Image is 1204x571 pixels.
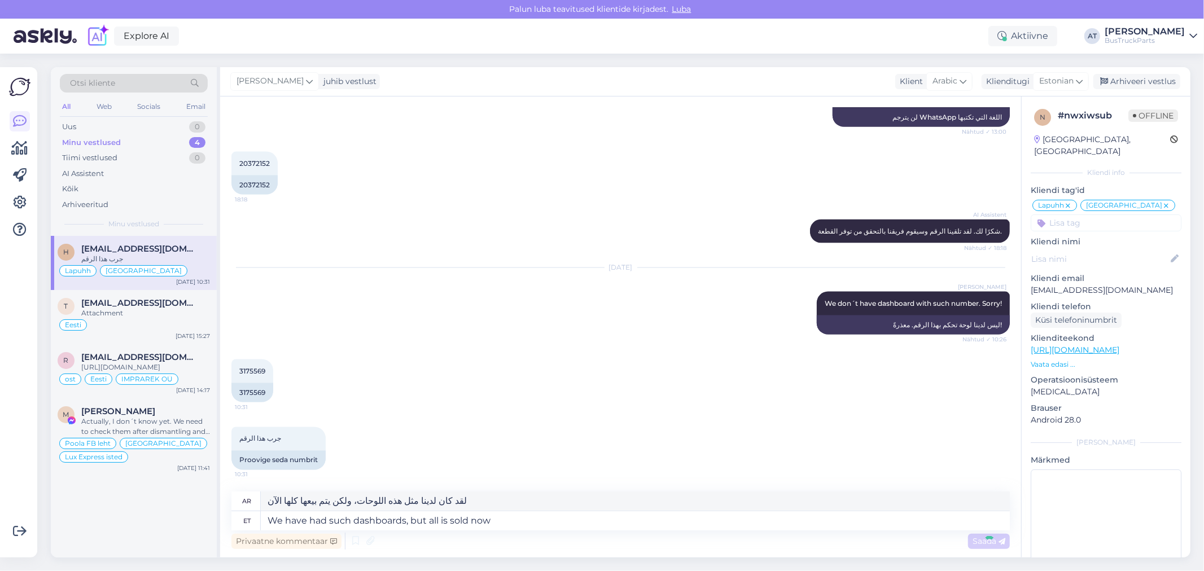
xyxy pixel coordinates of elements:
[189,137,205,148] div: 4
[81,416,210,437] div: Actually, I don´t know yet. We need to check them after dismantling and then I can tell You price.
[1031,253,1168,265] input: Lisa nimi
[70,77,115,89] span: Otsi kliente
[94,99,114,114] div: Web
[184,99,208,114] div: Email
[176,278,210,286] div: [DATE] 10:31
[964,244,1006,252] span: Nähtud ✓ 18:18
[817,315,1010,335] div: ليس لدينا لوحة تحكم بهذا الرقم. معذرةً!
[81,298,199,308] span: toomas.alekors@autosoit.ee
[1105,27,1197,45] a: [PERSON_NAME]BusTruckParts
[1031,168,1181,178] div: Kliendi info
[62,168,104,179] div: AI Assistent
[1031,273,1181,284] p: Kliendi email
[231,451,326,470] div: Proovige seda numbrit
[64,356,69,364] span: r
[176,332,210,340] div: [DATE] 15:27
[1031,284,1181,296] p: [EMAIL_ADDRESS][DOMAIN_NAME]
[825,299,1002,308] span: We don´t have dashboard with such number. Sorry!
[1031,386,1181,398] p: [MEDICAL_DATA]
[1031,332,1181,344] p: Klienditeekond
[1031,301,1181,313] p: Kliendi telefon
[1084,28,1100,44] div: AT
[1031,414,1181,426] p: Android 28.0
[1039,75,1074,87] span: Estonian
[60,99,73,114] div: All
[1031,236,1181,248] p: Kliendi nimi
[90,376,107,383] span: Eesti
[106,267,182,274] span: [GEOGRAPHIC_DATA]
[62,183,78,195] div: Kõik
[62,199,108,210] div: Arhiveeritud
[64,302,68,310] span: t
[235,403,277,411] span: 10:31
[1040,113,1045,121] span: n
[669,4,695,14] span: Luba
[1031,359,1181,370] p: Vaata edasi ...
[1093,74,1180,89] div: Arhiveeri vestlus
[121,376,173,383] span: IMPRAREK OÜ
[1031,437,1181,447] div: [PERSON_NAME]
[239,367,265,375] span: 3175569
[962,335,1006,344] span: Nähtud ✓ 10:26
[63,410,69,419] span: M
[9,76,30,98] img: Askly Logo
[65,267,91,274] span: Lapuhh
[114,27,179,46] a: Explore AI
[1086,202,1162,209] span: [GEOGRAPHIC_DATA]
[1031,313,1122,328] div: Küsi telefoninumbrit
[235,195,277,204] span: 18:18
[81,352,199,362] span: rom.ivanov94@gmail.com
[65,454,122,460] span: Lux Express isted
[237,75,304,87] span: [PERSON_NAME]
[319,76,376,87] div: juhib vestlust
[1034,134,1170,157] div: [GEOGRAPHIC_DATA], [GEOGRAPHIC_DATA]
[818,227,1002,235] span: شكرًا لك. لقد تلقينا الرقم وسيقوم فريقنا بالتحقق من توفر القطعة.
[235,471,277,479] span: 10:31
[135,99,163,114] div: Socials
[1105,27,1185,36] div: [PERSON_NAME]
[231,262,1010,273] div: [DATE]
[231,175,278,195] div: 20372152
[81,406,155,416] span: Maciej Przezdziecki
[1128,109,1178,122] span: Offline
[65,376,76,383] span: ost
[62,152,117,164] div: Tiimi vestlused
[958,283,1006,291] span: [PERSON_NAME]
[189,152,205,164] div: 0
[177,464,210,472] div: [DATE] 11:41
[65,440,111,447] span: Poola FB leht
[1038,202,1064,209] span: Lapuhh
[1031,345,1119,355] a: [URL][DOMAIN_NAME]
[65,322,81,328] span: Eesti
[81,254,210,264] div: جرب هذا الرقم
[62,137,121,148] div: Minu vestlused
[125,440,202,447] span: [GEOGRAPHIC_DATA]
[62,121,76,133] div: Uus
[982,76,1030,87] div: Klienditugi
[1105,36,1185,45] div: BusTruckParts
[239,434,281,443] span: جرب هذا الرقم
[176,386,210,394] div: [DATE] 14:17
[86,24,110,48] img: explore-ai
[1031,402,1181,414] p: Brauser
[1031,185,1181,196] p: Kliendi tag'id
[81,308,210,318] div: Attachment
[932,75,957,87] span: Arabic
[962,128,1006,136] span: Nähtud ✓ 13:00
[1031,214,1181,231] input: Lisa tag
[189,121,205,133] div: 0
[833,108,1010,127] div: لن يترجم WhatsApp اللغة التي تكتبها
[239,159,270,168] span: 20372152
[1031,454,1181,466] p: Märkmed
[108,219,159,229] span: Minu vestlused
[231,383,273,402] div: 3175569
[1031,374,1181,386] p: Operatsioonisüsteem
[81,362,210,372] div: [URL][DOMAIN_NAME]
[81,244,199,254] span: Ham90asd@gmail.com
[63,248,69,256] span: H
[988,26,1057,46] div: Aktiivne
[895,76,923,87] div: Klient
[1058,109,1128,122] div: # nwxiwsub
[964,210,1006,219] span: AI Assistent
